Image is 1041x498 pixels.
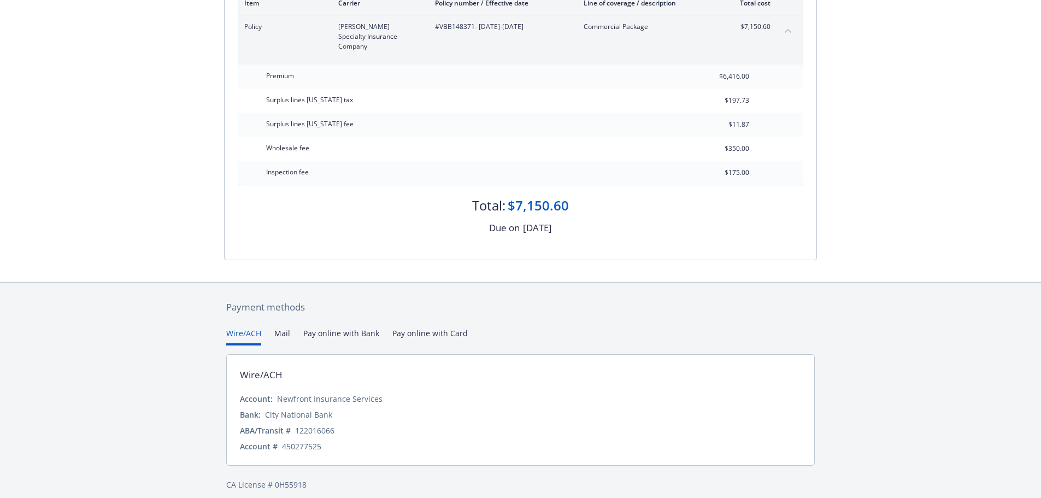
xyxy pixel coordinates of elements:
[240,425,291,436] div: ABA/Transit #
[338,22,417,51] span: [PERSON_NAME] Specialty Insurance Company
[779,22,797,39] button: collapse content
[240,441,278,452] div: Account #
[240,368,283,382] div: Wire/ACH
[685,116,756,133] input: 0.00
[730,22,771,32] span: $7,150.60
[295,425,334,436] div: 122016066
[584,22,712,32] span: Commercial Package
[685,92,756,109] input: 0.00
[244,22,321,32] span: Policy
[238,15,803,58] div: Policy[PERSON_NAME] Specialty Insurance Company#VBB148371- [DATE]-[DATE]Commercial Package$7,150....
[226,327,261,345] button: Wire/ACH
[266,143,309,153] span: Wholesale fee
[282,441,321,452] div: 450277525
[266,167,309,177] span: Inspection fee
[265,409,332,420] div: City National Bank
[472,196,505,215] div: Total:
[489,221,520,235] div: Due on
[266,71,294,80] span: Premium
[685,165,756,181] input: 0.00
[266,95,353,104] span: Surplus lines [US_STATE] tax
[226,479,815,490] div: CA License # 0H55918
[274,327,290,345] button: Mail
[266,119,354,128] span: Surplus lines [US_STATE] fee
[523,221,552,235] div: [DATE]
[226,300,815,314] div: Payment methods
[685,140,756,157] input: 0.00
[435,22,566,32] span: #VBB148371 - [DATE]-[DATE]
[508,196,569,215] div: $7,150.60
[392,327,468,345] button: Pay online with Card
[277,393,383,405] div: Newfront Insurance Services
[240,393,273,405] div: Account:
[240,409,261,420] div: Bank:
[685,68,756,85] input: 0.00
[303,327,379,345] button: Pay online with Bank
